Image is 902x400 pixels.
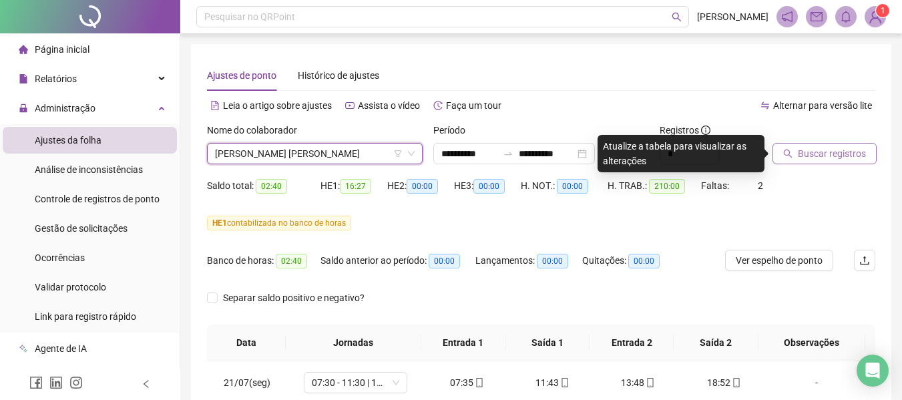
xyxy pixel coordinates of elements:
th: Saída 1 [505,325,590,361]
span: search [672,12,682,22]
span: Análise de inconsistências [35,164,143,175]
span: Agente de IA [35,343,87,354]
div: HE 2: [387,178,454,194]
span: 21/07(seg) [224,377,270,388]
span: 1 [881,6,885,15]
span: Leia o artigo sobre ajustes [223,100,332,111]
span: left [142,379,151,389]
span: contabilizada no banco de horas [207,216,351,230]
span: Controle de registros de ponto [35,194,160,204]
div: Atualize a tabela para visualizar as alterações [598,135,764,172]
div: Saldo anterior ao período: [320,253,475,268]
span: 00:00 [628,254,660,268]
th: Jornadas [286,325,421,361]
span: notification [781,11,793,23]
span: search [783,149,793,158]
span: mail [811,11,823,23]
span: 00:00 [557,179,588,194]
span: home [19,45,28,54]
span: Página inicial [35,44,89,55]
span: 02:40 [256,179,287,194]
label: Período [433,123,474,138]
span: swap [760,101,770,110]
span: Alternar para versão lite [773,100,872,111]
span: 2 [758,180,763,191]
th: Entrada 2 [590,325,674,361]
span: to [503,148,513,159]
div: 18:52 [692,375,756,390]
span: 16:27 [340,179,371,194]
span: 00:00 [473,179,505,194]
span: Link para registro rápido [35,311,136,322]
div: 07:35 [435,375,499,390]
th: Data [207,325,286,361]
div: HE 1: [320,178,387,194]
div: Quitações: [582,253,676,268]
span: Observações [769,335,855,350]
span: history [433,101,443,110]
div: Saldo total: [207,178,320,194]
span: swap-right [503,148,513,159]
span: Histórico de ajustes [298,70,379,81]
span: 210:00 [649,179,685,194]
span: upload [859,255,870,266]
sup: Atualize o seu contato no menu Meus Dados [876,4,889,17]
span: Registros [660,123,710,138]
span: Ocorrências [35,252,85,263]
th: Observações [758,325,865,361]
span: Ajustes de ponto [207,70,276,81]
span: Ver espelho de ponto [736,253,823,268]
span: down [407,150,415,158]
span: mobile [730,378,741,387]
div: Lançamentos: [475,253,582,268]
div: 13:48 [606,375,670,390]
span: file-text [210,101,220,110]
span: 00:00 [407,179,438,194]
span: Gestão de solicitações [35,223,128,234]
div: 11:43 [521,375,585,390]
button: Buscar registros [772,143,877,164]
span: filter [394,150,402,158]
div: H. NOT.: [521,178,608,194]
div: H. TRAB.: [608,178,701,194]
span: Administração [35,103,95,114]
button: Ver espelho de ponto [725,250,833,271]
span: Separar saldo positivo e negativo? [218,290,370,305]
span: [PERSON_NAME] [697,9,768,24]
label: Nome do colaborador [207,123,306,138]
span: youtube [345,101,355,110]
th: Saída 2 [674,325,758,361]
span: bell [840,11,852,23]
span: Validar protocolo [35,282,106,292]
span: 00:00 [429,254,460,268]
span: instagram [69,376,83,389]
span: Buscar registros [798,146,866,161]
span: Assista o vídeo [358,100,420,111]
span: 02:40 [276,254,307,268]
div: Banco de horas: [207,253,320,268]
img: 80170 [865,7,885,27]
span: Relatórios [35,73,77,84]
span: linkedin [49,376,63,389]
span: Ajustes da folha [35,135,101,146]
span: mobile [473,378,484,387]
span: mobile [644,378,655,387]
span: lock [19,104,28,113]
span: mobile [559,378,570,387]
span: file [19,74,28,83]
span: HE 1 [212,218,227,228]
span: info-circle [701,126,710,135]
span: 07:30 - 11:30 | 13:00 - 17:00 [312,373,399,393]
div: Open Intercom Messenger [857,355,889,387]
span: facebook [29,376,43,389]
span: Faça um tour [446,100,501,111]
th: Entrada 1 [421,325,505,361]
div: - [777,375,856,390]
span: BRUNO LARA SOARES [215,144,415,164]
span: 00:00 [537,254,568,268]
span: Faltas: [701,180,731,191]
div: HE 3: [454,178,521,194]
